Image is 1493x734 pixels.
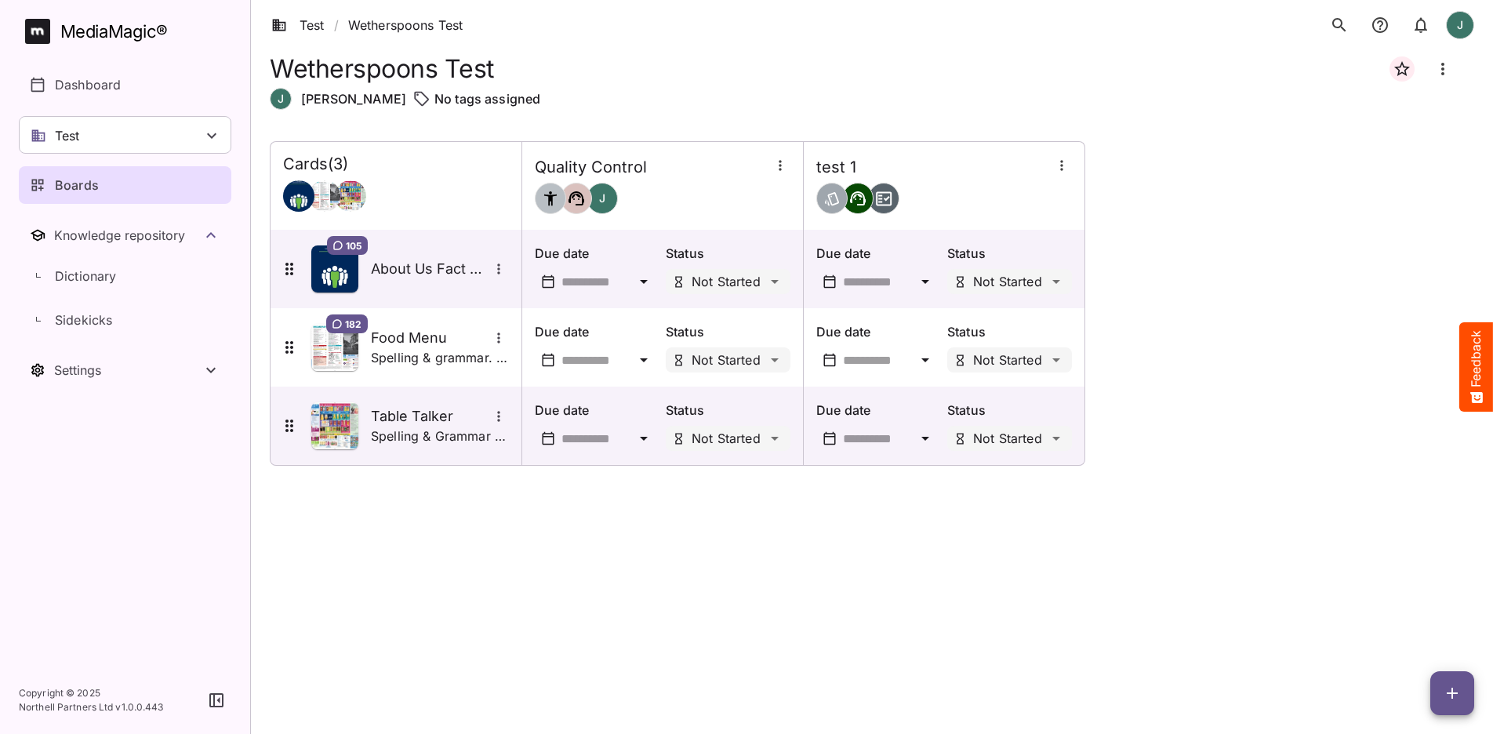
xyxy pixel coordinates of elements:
[535,401,659,420] p: Due date
[489,328,509,348] button: More options for Food Menu
[25,19,231,44] a: MediaMagic®
[692,275,761,288] p: Not Started
[301,89,406,108] p: [PERSON_NAME]
[666,401,790,420] p: Status
[19,216,231,254] button: Toggle Knowledge repository
[1364,9,1396,41] button: notifications
[283,154,348,174] h4: Cards ( 3 )
[947,322,1072,341] p: Status
[535,322,659,341] p: Due date
[412,89,431,108] img: tag-outline.svg
[54,227,202,243] div: Knowledge repository
[19,216,231,342] nav: Knowledge repository
[334,16,339,35] span: /
[271,16,325,35] a: Test
[19,351,231,389] button: Toggle Settings
[19,686,164,700] p: Copyright © 2025
[947,244,1072,263] p: Status
[54,362,202,378] div: Settings
[1446,11,1474,39] div: J
[371,407,489,426] h5: Table Talker
[60,19,168,45] div: MediaMagic ®
[489,259,509,279] button: More options for About Us Fact Sheet
[55,267,117,285] p: Dictionary
[19,301,231,339] a: Sidekicks
[535,244,659,263] p: Due date
[666,322,790,341] p: Status
[346,239,361,252] span: 105
[19,166,231,204] a: Boards
[692,354,761,366] p: Not Started
[19,257,231,295] a: Dictionary
[19,66,231,104] a: Dashboard
[55,75,121,94] p: Dashboard
[1459,322,1493,412] button: Feedback
[19,351,231,389] nav: Settings
[311,324,358,371] img: Asset Thumbnail
[587,183,618,214] div: J
[1424,50,1462,88] button: Board more options
[19,700,164,714] p: Northell Partners Ltd v 1.0.0.443
[55,176,99,194] p: Boards
[371,260,489,278] h5: About Us Fact Sheet
[311,245,358,293] img: Asset Thumbnail
[434,89,540,108] p: No tags assigned
[973,354,1042,366] p: Not Started
[692,432,761,445] p: Not Started
[816,244,941,263] p: Due date
[270,54,494,83] h1: Wetherspoons Test
[55,126,80,145] p: Test
[816,401,941,420] p: Due date
[1405,9,1437,41] button: notifications
[947,401,1072,420] p: Status
[270,88,292,110] div: J
[345,318,361,330] span: 182
[489,406,509,427] button: More options for Table Talker
[371,348,509,367] p: Spelling & grammar. Additional reqs: - kcal check against a database. - price check against a dat...
[973,275,1042,288] p: Not Started
[535,158,647,177] h4: Quality Control
[55,311,112,329] p: Sidekicks
[816,322,941,341] p: Due date
[311,402,358,449] img: Asset Thumbnail
[816,158,856,177] h4: test 1
[371,427,509,445] p: Spelling & Grammar Additional reqs: - ABV checks against a database - price check against a datab...
[1324,9,1355,41] button: search
[371,329,489,347] h5: Food Menu
[973,432,1042,445] p: Not Started
[666,244,790,263] p: Status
